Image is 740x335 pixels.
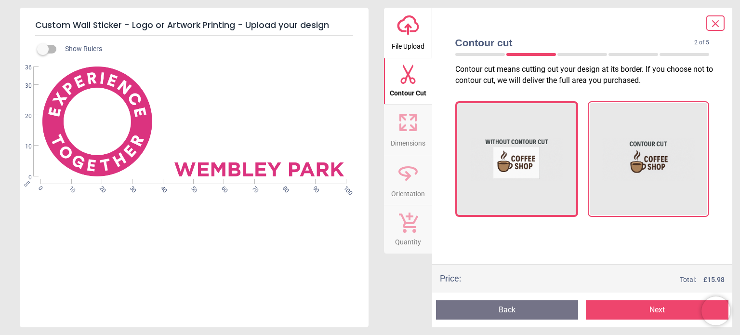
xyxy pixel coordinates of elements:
[35,15,353,36] h5: Custom Wall Sticker - Logo or Artwork Printing - Upload your design
[43,43,369,55] div: Show Rulers
[67,185,73,191] span: 10
[390,84,426,98] span: Contour Cut
[384,205,432,254] button: Quantity
[395,233,421,247] span: Quantity
[13,174,32,182] span: 0
[342,185,348,191] span: 100
[13,64,32,72] span: 36
[707,276,725,283] span: 15.98
[440,272,461,284] div: Price :
[384,155,432,205] button: Orientation
[128,185,134,191] span: 30
[189,185,195,191] span: 50
[701,296,730,325] iframe: Brevo live chat
[23,179,31,188] span: cm
[97,185,104,191] span: 20
[13,112,32,121] span: 20
[703,275,725,285] span: £
[36,185,42,191] span: 0
[384,105,432,155] button: Dimensions
[219,185,225,191] span: 60
[455,36,695,50] span: Contour cut
[13,143,32,151] span: 10
[694,39,709,47] span: 2 of 5
[391,134,425,148] span: Dimensions
[392,37,424,52] span: File Upload
[476,275,725,285] div: Total:
[470,111,563,207] img: Without contour cut
[250,185,256,191] span: 70
[384,8,432,58] button: File Upload
[159,185,165,191] span: 40
[455,64,717,86] p: Contour cut means cutting out your design at its border. If you choose not to contour cut, we wil...
[384,58,432,105] button: Contour Cut
[586,300,728,320] button: Next
[311,185,317,191] span: 90
[602,111,695,207] img: With contour cut
[280,185,287,191] span: 80
[436,300,579,320] button: Back
[13,82,32,90] span: 30
[391,185,425,199] span: Orientation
